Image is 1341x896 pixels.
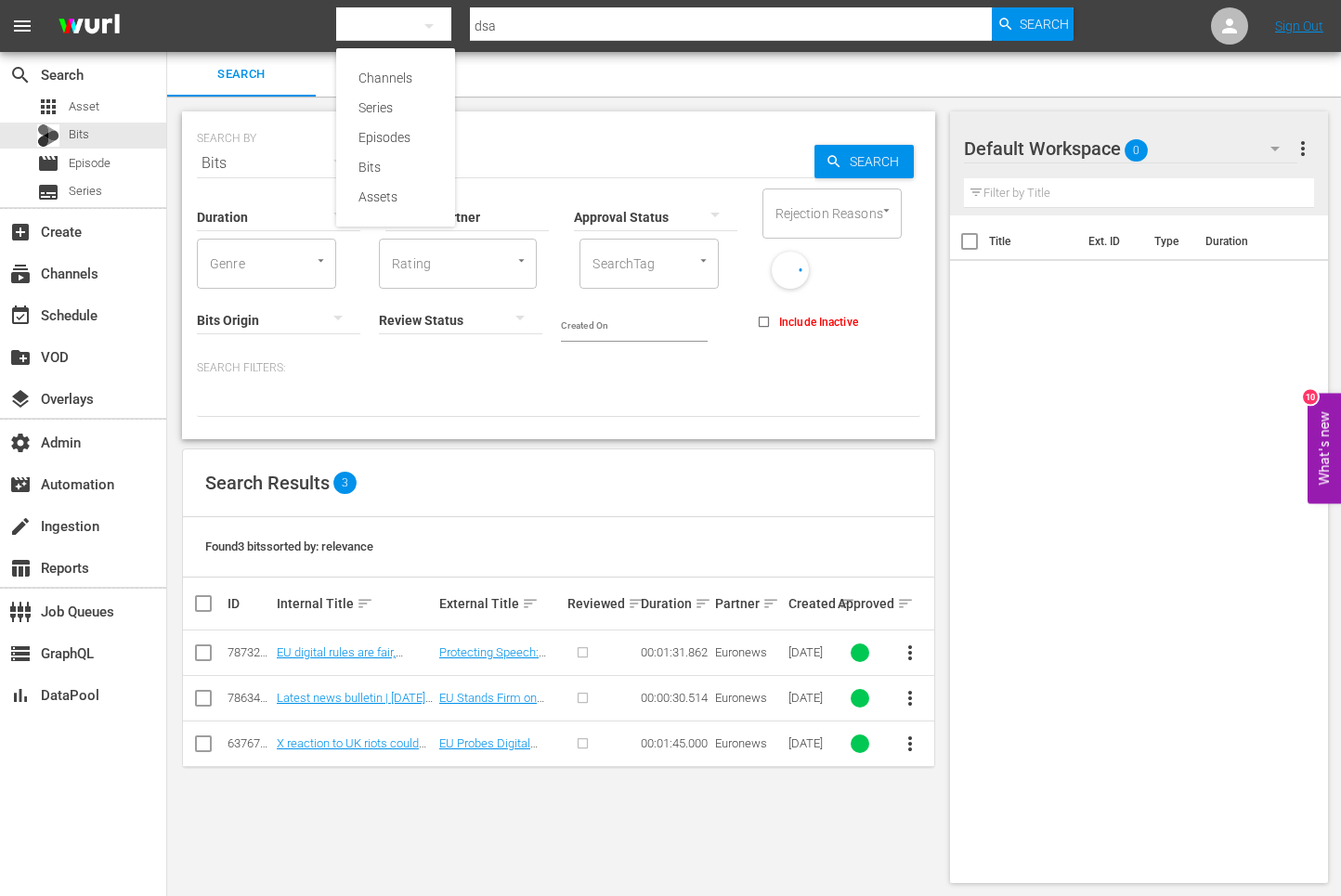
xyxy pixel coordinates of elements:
[1303,389,1318,404] div: 10
[358,63,433,93] div: Channels
[1308,393,1341,503] button: Open Feedback Widget
[358,93,433,123] div: Series
[358,182,433,212] div: Assets
[358,152,433,182] div: Bits
[358,123,433,152] div: Episodes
